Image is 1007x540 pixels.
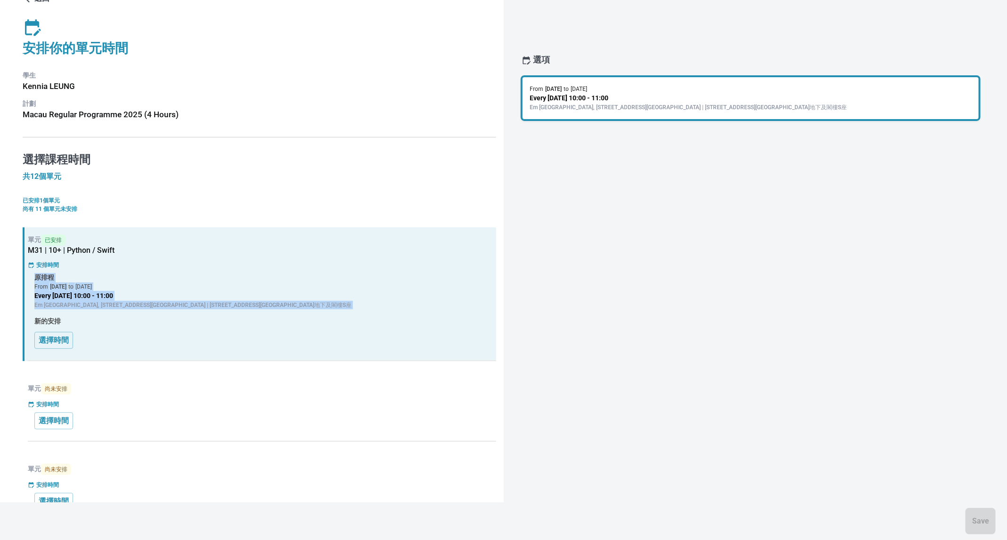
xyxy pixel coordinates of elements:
p: Every [DATE] 10:00 - 11:00 [530,93,972,103]
button: 選擇時間 [34,493,73,510]
p: 安排時間 [36,400,59,409]
h5: M31 | 10+ | Python / Swift [28,246,496,255]
h4: 選擇課程時間 [23,153,496,167]
p: 單元 [28,464,496,475]
button: 選擇時間 [34,332,73,349]
p: 安排時間 [36,261,59,269]
h4: 安排你的單元時間 [23,40,496,56]
p: 尚有 11 個單元未安排 [23,205,496,213]
p: 新的安排 [34,317,490,326]
p: Em [GEOGRAPHIC_DATA], [STREET_ADDRESS][GEOGRAPHIC_DATA] | [STREET_ADDRESS][GEOGRAPHIC_DATA]地下及閣樓S座 [34,301,490,309]
h5: 共12個單元 [23,172,496,181]
p: From [530,85,544,93]
p: [DATE] [546,85,562,93]
p: 選擇時間 [39,415,69,427]
p: 選項 [533,54,550,67]
h6: Kennia LEUNG [23,80,496,93]
p: to [68,282,74,291]
p: 安排時間 [36,481,59,489]
p: [DATE] [50,282,66,291]
p: 選擇時間 [39,335,69,346]
span: 尚未安排 [41,464,71,475]
span: 已安排 [41,234,65,246]
p: to [564,85,569,93]
button: 選擇時間 [34,412,73,429]
p: 學生 [23,71,496,81]
h6: Macau Regular Programme 2025 (4 Hours) [23,108,496,121]
p: 單元 [28,234,496,246]
p: 選擇時間 [39,496,69,507]
span: 尚未安排 [41,383,71,395]
p: 已安排1個單元 [23,196,496,205]
p: [DATE] [571,85,588,93]
p: 原排程 [34,273,490,282]
p: 單元 [28,383,496,395]
p: [DATE] [75,282,92,291]
p: Every [DATE] 10:00 - 11:00 [34,291,490,301]
p: Em [GEOGRAPHIC_DATA], [STREET_ADDRESS][GEOGRAPHIC_DATA] | [STREET_ADDRESS][GEOGRAPHIC_DATA]地下及閣樓S座 [530,103,972,112]
p: 計劃 [23,99,496,109]
p: From [34,282,48,291]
